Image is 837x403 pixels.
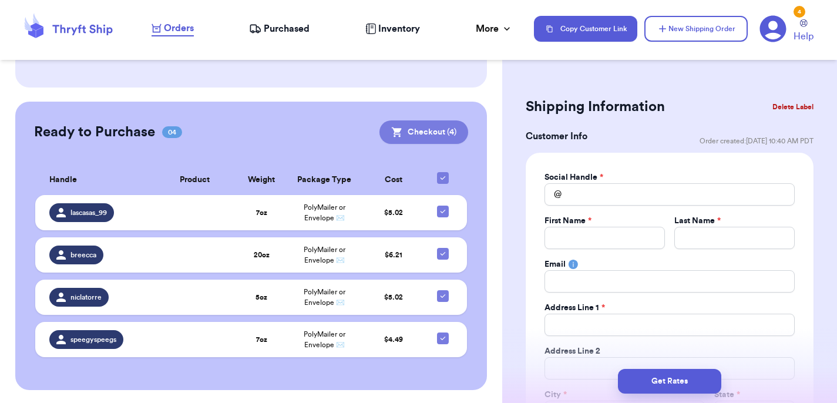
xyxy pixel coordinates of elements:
button: Delete Label [768,94,818,120]
label: Social Handle [544,172,603,183]
span: PolyMailer or Envelope ✉️ [304,331,345,348]
span: Order created: [DATE] 10:40 AM PDT [700,136,814,146]
a: Help [794,19,814,43]
span: PolyMailer or Envelope ✉️ [304,204,345,221]
th: Cost [362,165,425,195]
span: breecca [70,250,96,260]
span: Inventory [378,22,420,36]
label: Address Line 2 [544,345,600,357]
label: Address Line 1 [544,302,605,314]
span: niclatorre [70,293,102,302]
label: Email [544,258,566,270]
span: PolyMailer or Envelope ✉️ [304,288,345,306]
span: $ 6.21 [385,251,402,258]
span: $ 4.49 [384,336,403,343]
span: speegyspeegs [70,335,116,344]
h2: Ready to Purchase [34,123,155,142]
label: First Name [544,215,591,227]
button: Copy Customer Link [534,16,637,42]
h3: Customer Info [526,129,587,143]
span: Handle [49,174,77,186]
span: lascasas_99 [70,208,107,217]
span: Purchased [264,22,310,36]
th: Weight [236,165,287,195]
th: Product [153,165,237,195]
a: 4 [759,15,786,42]
strong: 7 oz [256,209,267,216]
button: Get Rates [618,369,721,394]
span: $ 5.02 [384,209,403,216]
span: Help [794,29,814,43]
span: PolyMailer or Envelope ✉️ [304,246,345,264]
button: New Shipping Order [644,16,748,42]
a: Inventory [365,22,420,36]
label: Last Name [674,215,721,227]
h2: Shipping Information [526,98,665,116]
th: Package Type [287,165,362,195]
a: Purchased [249,22,310,36]
strong: 20 oz [254,251,270,258]
span: 04 [162,126,182,138]
span: $ 5.02 [384,294,403,301]
div: 4 [794,6,805,18]
strong: 7 oz [256,336,267,343]
span: Orders [164,21,194,35]
div: @ [544,183,562,206]
button: Checkout (4) [379,120,468,144]
strong: 5 oz [256,294,267,301]
div: More [476,22,513,36]
a: Orders [152,21,194,36]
